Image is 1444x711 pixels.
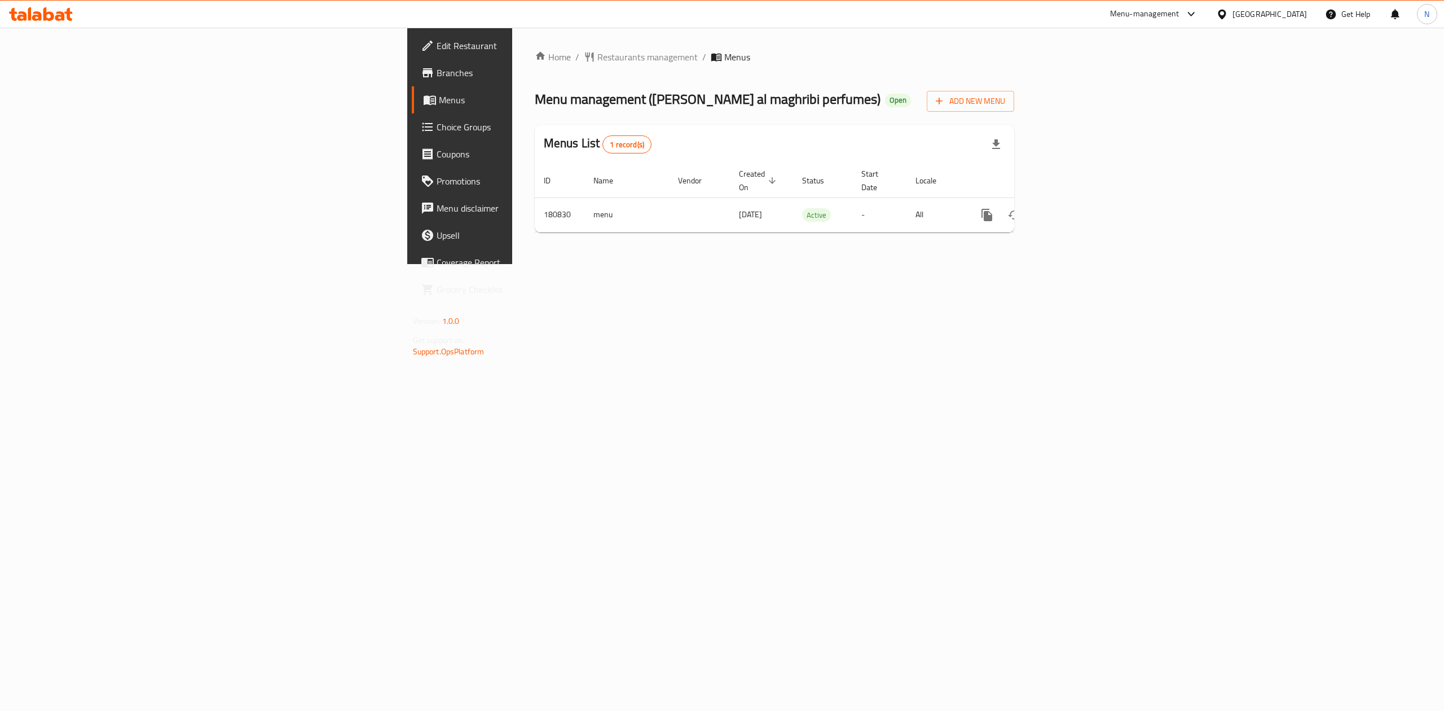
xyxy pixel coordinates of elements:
span: Promotions [437,174,640,188]
a: Coupons [412,141,649,168]
a: Coverage Report [412,249,649,276]
span: [DATE] [739,207,762,222]
span: ID [544,174,565,187]
a: Choice Groups [412,113,649,141]
span: Menus [724,50,750,64]
span: Coupons [437,147,640,161]
span: Vendor [678,174,716,187]
span: Edit Restaurant [437,39,640,52]
td: - [852,197,906,232]
button: more [974,201,1001,229]
table: enhanced table [535,164,1091,232]
span: Choice Groups [437,120,640,134]
span: Created On [739,167,780,194]
h2: Menus List [544,135,651,153]
a: Branches [412,59,649,86]
span: Open [885,95,911,105]
span: Locale [915,174,951,187]
button: Add New Menu [927,91,1014,112]
a: Upsell [412,222,649,249]
span: Upsell [437,229,640,242]
td: All [906,197,965,232]
span: Menus [439,93,640,107]
a: Grocery Checklist [412,276,649,303]
span: Version: [413,314,441,328]
div: [GEOGRAPHIC_DATA] [1232,8,1307,20]
a: Edit Restaurant [412,32,649,59]
div: Open [885,94,911,107]
button: Change Status [1001,201,1028,229]
span: Name [593,174,628,187]
span: Start Date [861,167,893,194]
div: Active [802,208,831,222]
span: 1.0.0 [442,314,460,328]
span: Coverage Report [437,256,640,269]
span: N [1424,8,1429,20]
span: 1 record(s) [603,139,651,150]
div: Total records count [602,135,651,153]
a: Promotions [412,168,649,195]
span: Add New Menu [936,94,1005,108]
span: Get support on: [413,333,465,348]
span: Menu disclaimer [437,201,640,215]
div: Export file [983,131,1010,158]
a: Menus [412,86,649,113]
span: Grocery Checklist [437,283,640,296]
span: Branches [437,66,640,80]
li: / [702,50,706,64]
span: Status [802,174,839,187]
span: Menu management ( [PERSON_NAME] al maghribi perfumes ) [535,86,881,112]
div: Menu-management [1110,7,1179,21]
a: Menu disclaimer [412,195,649,222]
th: Actions [965,164,1091,198]
nav: breadcrumb [535,50,1015,64]
span: Active [802,209,831,222]
a: Support.OpsPlatform [413,344,485,359]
